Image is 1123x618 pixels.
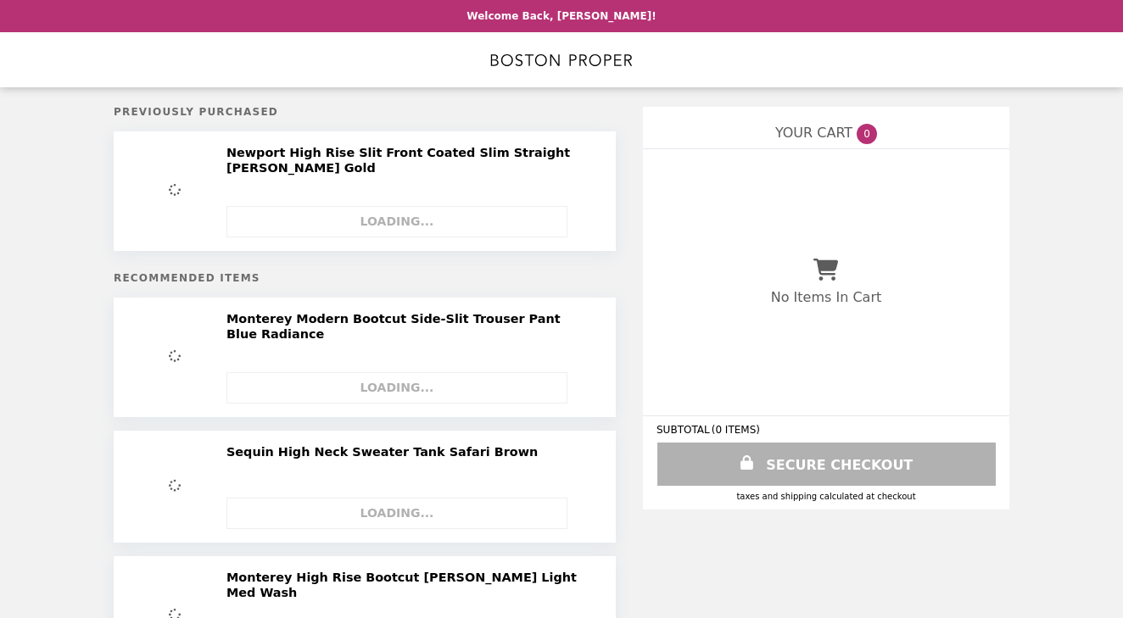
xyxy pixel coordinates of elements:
span: 0 [857,124,877,144]
span: YOUR CART [775,125,852,141]
span: ( 0 ITEMS ) [712,424,760,436]
p: Welcome Back, [PERSON_NAME]! [467,10,656,22]
p: No Items In Cart [771,289,881,305]
h2: Monterey High Rise Bootcut [PERSON_NAME] Light Med Wash [226,570,590,601]
h2: Monterey Modern Bootcut Side-Slit Trouser Pant Blue Radiance [226,311,590,342]
h2: Sequin High Neck Sweater Tank Safari Brown [226,444,545,459]
h2: Newport High Rise Slit Front Coated Slim Straight [PERSON_NAME] Gold [226,145,590,176]
h5: Previously Purchased [114,106,616,118]
div: Taxes and Shipping calculated at checkout [656,492,996,501]
span: SUBTOTAL [656,424,712,436]
img: Brand Logo [490,42,633,77]
h5: Recommended Items [114,272,616,284]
